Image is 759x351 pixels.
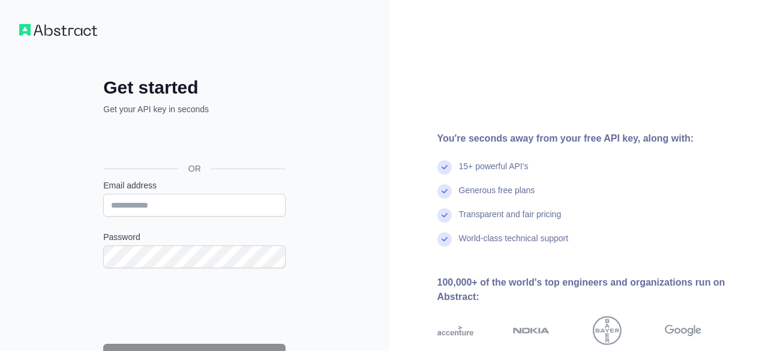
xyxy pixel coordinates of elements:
div: You're seconds away from your free API key, along with: [437,131,740,146]
img: google [665,316,701,345]
img: check mark [437,232,452,247]
iframe: Sign in with Google Button [97,128,289,155]
div: 100,000+ of the world's top engineers and organizations run on Abstract: [437,275,740,304]
div: World-class technical support [459,232,569,256]
label: Email address [103,179,286,191]
img: nokia [513,316,550,345]
img: check mark [437,208,452,223]
div: Generous free plans [459,184,535,208]
iframe: reCAPTCHA [103,283,286,329]
img: accenture [437,316,474,345]
h2: Get started [103,77,286,98]
div: Transparent and fair pricing [459,208,562,232]
label: Password [103,231,286,243]
span: OR [179,163,211,175]
img: check mark [437,160,452,175]
div: 15+ powerful API's [459,160,529,184]
p: Get your API key in seconds [103,103,286,115]
img: check mark [437,184,452,199]
img: Workflow [19,24,97,36]
img: bayer [593,316,622,345]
